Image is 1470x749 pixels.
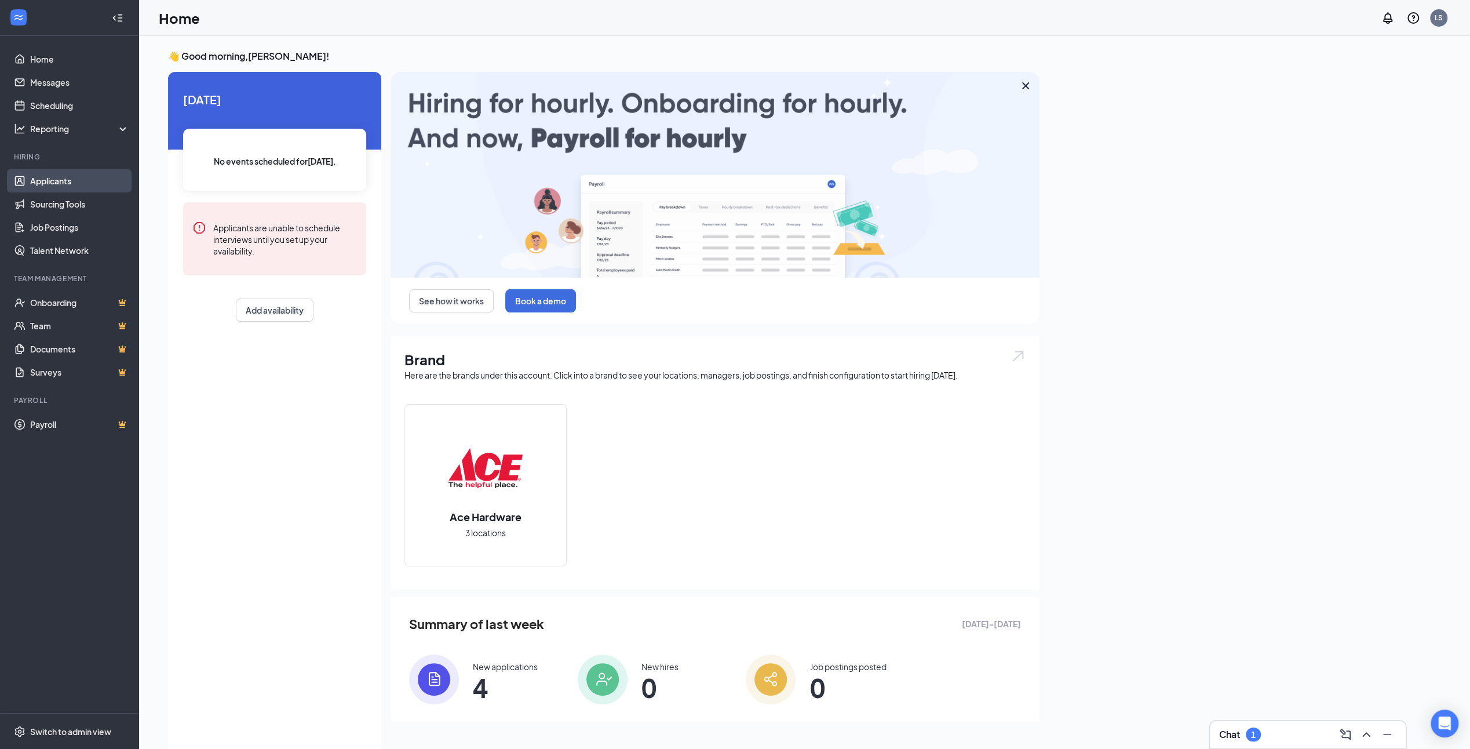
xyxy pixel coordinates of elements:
svg: Analysis [14,123,25,134]
div: Applicants are unable to schedule interviews until you set up your availability. [213,221,357,257]
div: Team Management [14,274,127,283]
h1: Home [159,8,200,28]
h2: Ace Hardware [438,510,533,524]
a: Sourcing Tools [30,192,129,216]
div: New applications [473,661,538,672]
div: LS [1435,13,1443,23]
div: Reporting [30,123,130,134]
a: Applicants [30,169,129,192]
img: Ace Hardware [448,431,523,505]
h3: Chat [1219,728,1240,741]
div: Switch to admin view [30,726,111,737]
h3: 👋 Good morning, [PERSON_NAME] ! [168,50,1039,63]
svg: ChevronUp [1359,728,1373,741]
span: [DATE] [183,90,366,108]
span: 3 locations [465,526,506,539]
img: icon [746,655,796,704]
a: PayrollCrown [30,413,129,436]
svg: Collapse [112,12,123,24]
button: See how it works [409,289,494,312]
a: Messages [30,71,129,94]
img: icon [409,655,459,704]
div: 1 [1251,730,1256,740]
a: Scheduling [30,94,129,117]
a: Talent Network [30,239,129,262]
a: Job Postings [30,216,129,239]
span: [DATE] - [DATE] [962,617,1021,630]
a: SurveysCrown [30,361,129,384]
span: Summary of last week [409,614,544,634]
svg: Cross [1019,79,1033,93]
button: Book a demo [505,289,576,312]
span: 0 [641,677,679,698]
a: Home [30,48,129,71]
img: payroll-large.gif [391,72,1039,278]
img: open.6027fd2a22e1237b5b06.svg [1011,350,1026,363]
svg: Settings [14,726,25,737]
img: icon [578,655,628,704]
span: 0 [809,677,886,698]
svg: QuestionInfo [1406,11,1420,25]
a: OnboardingCrown [30,291,129,314]
svg: Notifications [1381,11,1395,25]
svg: Error [192,221,206,235]
a: TeamCrown [30,314,129,337]
div: Payroll [14,395,127,405]
span: No events scheduled for [DATE] . [214,155,336,168]
button: ChevronUp [1357,725,1376,744]
div: Job postings posted [809,661,886,672]
div: Here are the brands under this account. Click into a brand to see your locations, managers, job p... [404,369,1026,381]
div: Open Intercom Messenger [1431,710,1458,737]
div: Hiring [14,152,127,162]
a: DocumentsCrown [30,337,129,361]
button: ComposeMessage [1336,725,1355,744]
button: Minimize [1378,725,1396,744]
div: New hires [641,661,679,672]
span: 4 [473,677,538,698]
button: Add availability [236,299,313,322]
svg: Minimize [1380,728,1394,741]
svg: WorkstreamLogo [13,12,24,23]
svg: ComposeMessage [1338,728,1352,741]
h1: Brand [404,350,1026,369]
